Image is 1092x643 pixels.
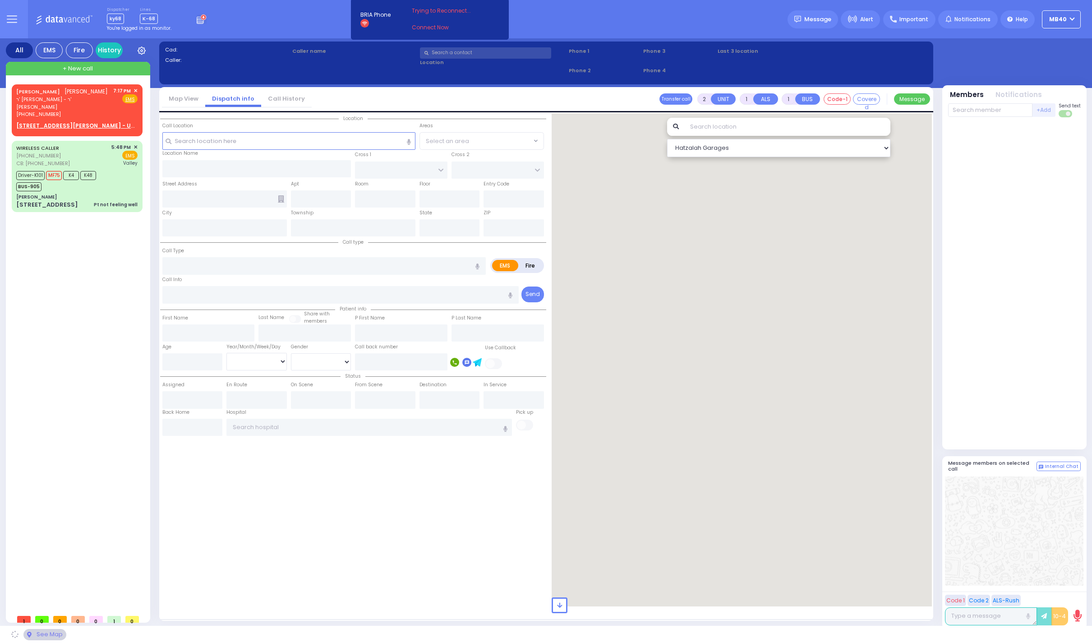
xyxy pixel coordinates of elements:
[35,616,49,623] span: 0
[162,209,172,217] label: City
[853,93,880,105] button: Covered
[753,93,778,105] button: ALS
[162,150,198,157] label: Location Name
[107,14,124,24] span: ky68
[261,94,312,103] a: Call History
[794,16,801,23] img: message.svg
[419,209,432,217] label: State
[80,171,96,180] span: K48
[945,595,966,606] button: Code 1
[162,132,415,149] input: Search location here
[950,90,984,100] button: Members
[16,144,59,152] a: WIRELESS CALLER
[17,616,31,623] span: 1
[113,88,131,94] span: 7:17 PM
[16,111,61,118] span: [PHONE_NUMBER]
[16,152,61,159] span: [PHONE_NUMBER]
[355,381,382,389] label: From Scene
[860,15,873,23] span: Alert
[291,381,313,389] label: On Scene
[71,616,85,623] span: 0
[995,90,1042,100] button: Notifications
[63,64,93,73] span: + New call
[795,93,820,105] button: BUS
[718,47,822,55] label: Last 3 location
[107,25,171,32] span: You're logged in as monitor.
[292,47,417,55] label: Caller name
[96,42,123,58] a: History
[162,180,197,188] label: Street Address
[162,94,205,103] a: Map View
[452,315,481,322] label: P Last Name
[569,47,640,55] span: Phone 1
[1037,462,1081,472] button: Internal Chat
[452,151,470,158] label: Cross 2
[125,96,135,103] u: EMS
[643,67,714,74] span: Phone 4
[16,88,60,95] a: [PERSON_NAME]
[165,46,290,54] label: Cad:
[339,115,368,122] span: Location
[291,343,308,351] label: Gender
[420,47,551,59] input: Search a contact
[341,373,365,379] span: Status
[16,96,110,111] span: ר' [PERSON_NAME] - ר' [PERSON_NAME]
[162,381,184,389] label: Assigned
[140,7,158,13] label: Lines
[134,143,138,151] span: ✕
[1045,463,1078,470] span: Internal Chat
[162,315,188,322] label: First Name
[484,381,507,389] label: In Service
[140,14,158,24] span: K-68
[335,305,371,312] span: Patient info
[122,151,138,160] span: EMS
[484,180,509,188] label: Entry Code
[123,160,138,167] span: Valley
[516,409,533,416] label: Pick up
[360,11,391,19] span: BRIA Phone
[954,15,991,23] span: Notifications
[278,195,284,203] span: Other building occupants
[711,93,736,105] button: UNIT
[492,260,518,271] label: EMS
[6,42,33,58] div: All
[1059,109,1073,118] label: Turn off text
[420,59,566,66] label: Location
[66,42,93,58] div: Fire
[412,7,483,15] span: Trying to Reconnect...
[484,209,490,217] label: ZIP
[1042,10,1081,28] button: MB40
[643,47,714,55] span: Phone 3
[948,460,1037,472] h5: Message members on selected call
[226,343,287,351] div: Year/Month/Week/Day
[162,276,182,283] label: Call Info
[419,122,433,130] label: Areas
[304,310,330,317] small: Share with
[1049,15,1067,23] span: MB40
[291,180,299,188] label: Apt
[894,93,930,105] button: Message
[16,200,78,209] div: [STREET_ADDRESS]
[162,122,193,130] label: Call Location
[23,629,66,640] div: See map
[485,344,516,352] label: Use Callback
[226,419,512,436] input: Search hospital
[65,88,108,95] span: [PERSON_NAME]
[36,14,96,25] img: Logo
[355,343,398,351] label: Call back number
[16,160,70,167] span: CB: [PHONE_NUMBER]
[569,67,640,74] span: Phone 2
[94,201,138,208] div: Pt not feeling well
[1039,465,1043,469] img: comment-alt.png
[355,151,371,158] label: Cross 1
[16,182,41,191] span: BUS-905
[991,595,1021,606] button: ALS-Rush
[111,144,131,151] span: 5:48 PM
[412,23,483,32] a: Connect Now
[426,137,469,146] span: Select an area
[258,314,284,321] label: Last Name
[89,616,103,623] span: 0
[521,287,544,302] button: Send
[165,56,290,64] label: Caller:
[205,94,261,103] a: Dispatch info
